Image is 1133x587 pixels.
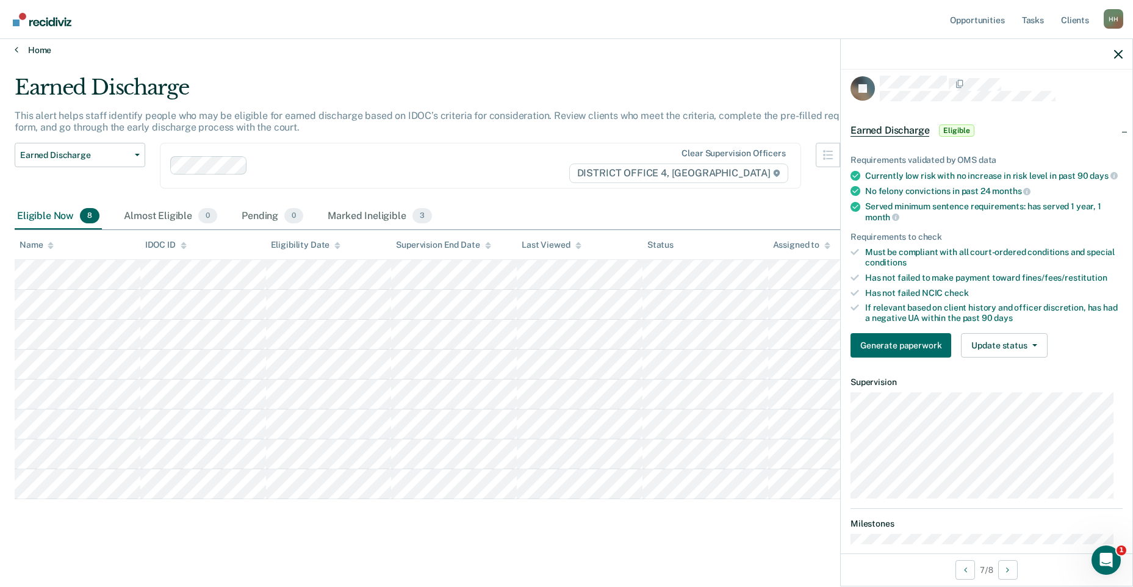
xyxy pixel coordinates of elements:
span: 0 [198,208,217,224]
div: Earned DischargeEligible [841,111,1132,150]
div: H H [1104,9,1123,29]
button: Update status [961,333,1047,358]
span: month [865,212,899,222]
div: Last Viewed [522,240,581,250]
div: 7 / 8 [841,553,1132,586]
div: Eligible Now [15,203,102,230]
div: Status [647,240,674,250]
div: Pending [239,203,306,230]
div: Has not failed NCIC [865,288,1123,298]
span: Earned Discharge [851,124,929,137]
div: Must be compliant with all court-ordered conditions and special [865,247,1123,268]
div: Assigned to [773,240,830,250]
div: Eligibility Date [271,240,341,250]
button: Next Opportunity [998,560,1018,580]
div: Requirements to check [851,232,1123,242]
span: fines/fees/restitution [1022,273,1107,283]
div: Requirements validated by OMS data [851,155,1123,165]
span: Eligible [939,124,974,137]
span: Earned Discharge [20,150,130,160]
span: 1 [1117,546,1126,555]
span: conditions [865,257,907,267]
div: Has not failed to make payment toward [865,273,1123,283]
div: Earned Discharge [15,75,865,110]
button: Previous Opportunity [955,560,975,580]
div: No felony convictions in past 24 [865,185,1123,196]
div: IDOC ID [145,240,187,250]
a: Home [15,45,1118,56]
div: Served minimum sentence requirements: has served 1 year, 1 [865,201,1123,222]
dt: Milestones [851,519,1123,529]
span: days [994,313,1012,323]
span: days [1090,171,1117,181]
span: DISTRICT OFFICE 4, [GEOGRAPHIC_DATA] [569,164,788,183]
span: 3 [412,208,432,224]
div: Marked Ineligible [325,203,434,230]
a: Navigate to form link [851,333,956,358]
div: Almost Eligible [121,203,220,230]
div: Clear supervision officers [682,148,785,159]
button: Generate paperwork [851,333,951,358]
span: 0 [284,208,303,224]
div: Currently low risk with no increase in risk level in past 90 [865,170,1123,181]
dt: Supervision [851,377,1123,387]
span: months [992,186,1030,196]
div: Supervision End Date [396,240,491,250]
span: 8 [80,208,99,224]
span: check [944,288,968,298]
iframe: Intercom live chat [1092,546,1121,575]
button: Profile dropdown button [1104,9,1123,29]
div: Name [20,240,54,250]
img: Recidiviz [13,13,71,26]
p: This alert helps staff identify people who may be eligible for earned discharge based on IDOC’s c... [15,110,858,133]
div: If relevant based on client history and officer discretion, has had a negative UA within the past 90 [865,303,1123,323]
